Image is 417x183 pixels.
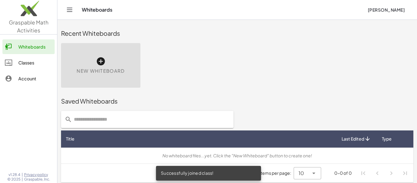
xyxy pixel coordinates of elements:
[2,39,55,54] a: Whiteboards
[363,4,410,15] button: [PERSON_NAME]
[66,136,74,142] span: Title
[65,5,74,15] button: Toggle navigation
[24,172,50,177] a: Privacy policy
[368,7,405,13] span: [PERSON_NAME]
[299,170,304,177] span: 10
[2,71,55,86] a: Account
[259,170,294,176] span: Items per page:
[61,97,413,105] div: Saved Whiteboards
[342,136,364,142] span: Last Edited
[22,177,23,182] span: |
[357,166,412,180] nav: Pagination Navigation
[18,75,52,82] div: Account
[24,177,50,182] span: Graspable, Inc.
[334,170,352,176] div: 0-0 of 0
[66,152,408,159] div: No whiteboard files...yet. Click the "New Whiteboard" button to create one!
[18,43,52,50] div: Whiteboards
[77,68,125,75] span: New Whiteboard
[9,19,49,34] span: Graspable Math Activities
[9,172,20,177] span: v1.28.4
[2,55,55,70] a: Classes
[156,166,261,181] div: Successfully joined class!
[65,116,72,123] i: prepended action
[18,59,52,66] div: Classes
[61,29,413,38] div: Recent Whiteboards
[382,136,392,142] span: Type
[7,177,20,182] span: © 2025
[22,172,23,177] span: |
